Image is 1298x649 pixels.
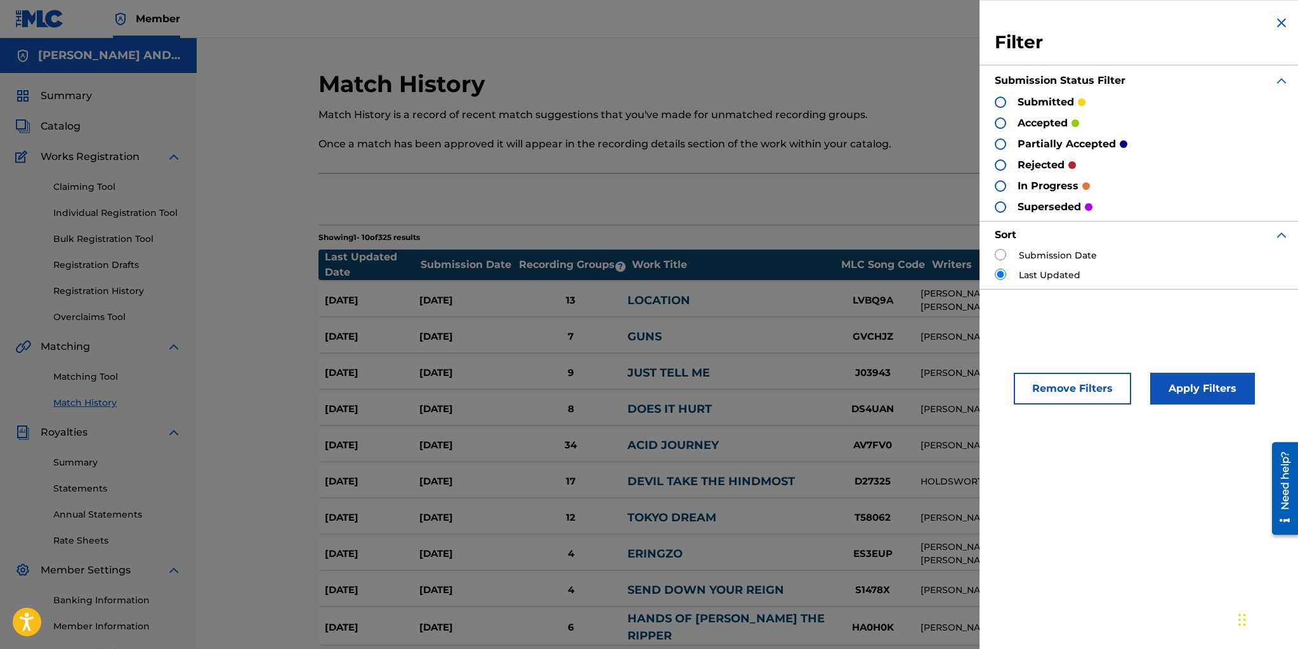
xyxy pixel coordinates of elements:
div: [DATE] [325,330,419,344]
img: Top Rightsholder [113,11,128,27]
div: [PERSON_NAME], [PERSON_NAME] [921,584,1118,597]
div: [DATE] [419,583,514,598]
div: [DATE] [325,583,419,598]
span: Member Settings [41,563,131,578]
div: [DATE] [325,293,419,308]
label: Submission Date [1019,249,1097,262]
img: expand [166,149,181,164]
a: Summary [53,456,181,469]
div: 12 [514,511,627,525]
span: ? [615,262,626,272]
div: HA0H0K [825,620,921,635]
div: 8 [514,402,627,417]
div: T58062 [825,511,921,525]
a: Individual Registration Tool [53,206,181,220]
img: MLC Logo [15,10,64,28]
a: Matching Tool [53,370,181,384]
span: Member [136,11,180,26]
a: DEVIL TAKE THE HINDMOST [627,474,795,488]
div: [DATE] [419,438,514,453]
div: [DATE] [325,547,419,561]
div: [DATE] [325,474,419,489]
label: Last Updated [1019,269,1080,282]
a: HANDS OF [PERSON_NAME] THE RIPPER [627,612,825,643]
a: LOCATION [627,293,690,307]
a: DOES IT HURT [627,402,712,416]
p: in progress [1018,178,1078,194]
span: Royalties [41,425,88,440]
p: accepted [1018,116,1068,131]
p: partially accepted [1018,137,1116,152]
img: expand [166,339,181,354]
div: MLC Song Code [836,257,931,272]
div: Last Updated Date [325,250,420,280]
button: Apply Filters [1150,373,1255,405]
div: Work Title [632,257,835,272]
div: Writers [932,257,1135,272]
div: [PERSON_NAME] [921,511,1118,525]
div: D27325 [825,474,921,489]
div: J03943 [825,366,921,380]
div: Drag [1238,601,1246,639]
div: [DATE] [325,620,419,635]
img: expand [1274,73,1289,88]
a: Registration Drafts [53,258,181,272]
div: [DATE] [325,438,419,453]
div: [DATE] [419,330,514,344]
div: [PERSON_NAME] [921,439,1118,452]
div: GVCHJZ [825,330,921,344]
div: [PERSON_NAME], [PERSON_NAME] [PERSON_NAME], [PERSON_NAME], [PERSON_NAME] [PERSON_NAME] [921,287,1118,314]
div: [DATE] [419,474,514,489]
div: [PERSON_NAME], [PERSON_NAME] [921,330,1118,344]
p: submitted [1018,95,1074,110]
a: SummarySummary [15,88,92,104]
div: [DATE] [325,402,419,417]
div: 4 [514,583,627,598]
img: close [1274,15,1289,30]
img: expand [166,425,181,440]
div: [DATE] [419,293,514,308]
div: Submission Date [421,257,516,272]
div: [DATE] [419,620,514,635]
h5: COHEN AND COHEN [38,48,181,63]
img: Member Settings [15,563,30,578]
div: LVBQ9A [825,293,921,308]
img: Royalties [15,425,30,440]
p: Once a match has been approved it will appear in the recording details section of the work within... [318,137,979,152]
a: Bulk Registration Tool [53,232,181,246]
a: Rate Sheets [53,534,181,547]
img: Catalog [15,119,30,134]
span: Catalog [41,119,81,134]
img: Matching [15,339,31,354]
strong: Sort [995,229,1016,241]
div: 6 [514,620,627,635]
a: Match History [53,396,181,410]
div: DS4UAN [825,402,921,417]
a: CatalogCatalog [15,119,81,134]
div: HOLDSWORTH [921,475,1118,488]
a: Registration History [53,284,181,298]
div: 34 [514,438,627,453]
div: [PERSON_NAME], [PERSON_NAME], [PERSON_NAME], [PERSON_NAME] [PERSON_NAME] [PERSON_NAME] [921,540,1118,567]
div: [DATE] [419,547,514,561]
div: [DATE] [325,511,419,525]
div: [PERSON_NAME], [PERSON_NAME] [921,366,1118,380]
div: 7 [514,330,627,344]
a: ERINGZO [627,547,683,561]
a: Overclaims Tool [53,311,181,324]
h2: Match History [318,70,492,98]
button: Remove Filters [1014,373,1131,405]
strong: Submission Status Filter [995,74,1125,86]
a: Member Information [53,620,181,633]
div: 4 [514,547,627,561]
div: [DATE] [419,511,514,525]
a: Banking Information [53,594,181,607]
img: expand [1274,227,1289,243]
img: expand [166,563,181,578]
p: Match History is a record of recent match suggestions that you've made for unmatched recording gr... [318,107,979,123]
a: SEND DOWN YOUR REIGN [627,583,784,597]
div: [PERSON_NAME] [921,403,1118,416]
div: 13 [514,293,627,308]
div: AV7FV0 [825,438,921,453]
